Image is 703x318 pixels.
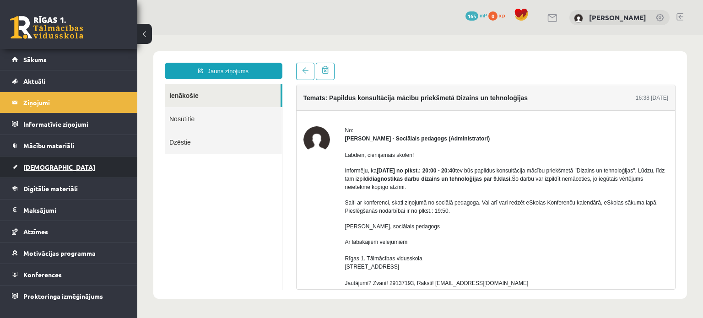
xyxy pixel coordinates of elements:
strong: [DATE] no plkst.: 20:00 - 20:40 [239,132,318,139]
a: Ziņojumi [12,92,126,113]
span: Motivācijas programma [23,249,96,257]
a: Motivācijas programma [12,243,126,264]
span: Aktuāli [23,77,45,85]
span: mP [480,11,487,19]
a: Proktoringa izmēģinājums [12,286,126,307]
a: Nosūtītie [27,72,145,95]
a: Aktuāli [12,70,126,92]
legend: Maksājumi [23,199,126,221]
p: Informēju, ka tev būs papildus konsultācija mācību priekšmetā "Dizains un tehnoloģijas". Lūdzu, l... [208,131,531,156]
span: Sākums [23,55,47,64]
strong: [PERSON_NAME] - Sociālais pedagogs (Administratori) [208,100,353,107]
a: Informatīvie ziņojumi [12,113,126,135]
strong: diagnostikas darbu dizains un tehnoloģijas par 9.klasi. [232,140,374,147]
a: Mācību materiāli [12,135,126,156]
p: Ar labākajiem vēlējumiem Rīgas 1. Tālmācības vidusskola [STREET_ADDRESS] Jautājumi? Zvani! 291371... [208,203,531,252]
span: 0 [488,11,498,21]
img: Artjoms Keržajevs [574,14,583,23]
div: 16:38 [DATE] [498,59,531,67]
a: Jauns ziņojums [27,27,145,44]
h4: Temats: Papildus konsultācija mācību priekšmetā Dizains un tehnoloģijas [166,59,391,66]
a: [PERSON_NAME] [589,13,646,22]
p: [PERSON_NAME], sociālais pedagogs [208,187,531,195]
span: Atzīmes [23,227,48,236]
img: Dagnija Gaubšteina - Sociālais pedagogs [166,91,193,118]
div: No: [208,91,531,99]
a: Rīgas 1. Tālmācības vidusskola [10,16,83,39]
span: Konferences [23,270,62,279]
span: Digitālie materiāli [23,184,78,193]
p: Saiti ar konferenci, skati ziņojumā no sociālā pedagoga. Vai arī vari redzēt eSkolas Konferenču k... [208,163,531,180]
a: Maksājumi [12,199,126,221]
span: 165 [465,11,478,21]
a: Sākums [12,49,126,70]
a: Atzīmes [12,221,126,242]
a: Dzēstie [27,95,145,119]
span: Mācību materiāli [23,141,74,150]
p: Labdien, cienījamais skolēn! [208,116,531,124]
a: [DEMOGRAPHIC_DATA] [12,156,126,178]
legend: Ziņojumi [23,92,126,113]
legend: Informatīvie ziņojumi [23,113,126,135]
a: Digitālie materiāli [12,178,126,199]
span: [DEMOGRAPHIC_DATA] [23,163,95,171]
a: Konferences [12,264,126,285]
span: Proktoringa izmēģinājums [23,292,103,300]
a: Ienākošie [27,49,143,72]
span: xp [499,11,505,19]
a: 165 mP [465,11,487,19]
a: 0 xp [488,11,509,19]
